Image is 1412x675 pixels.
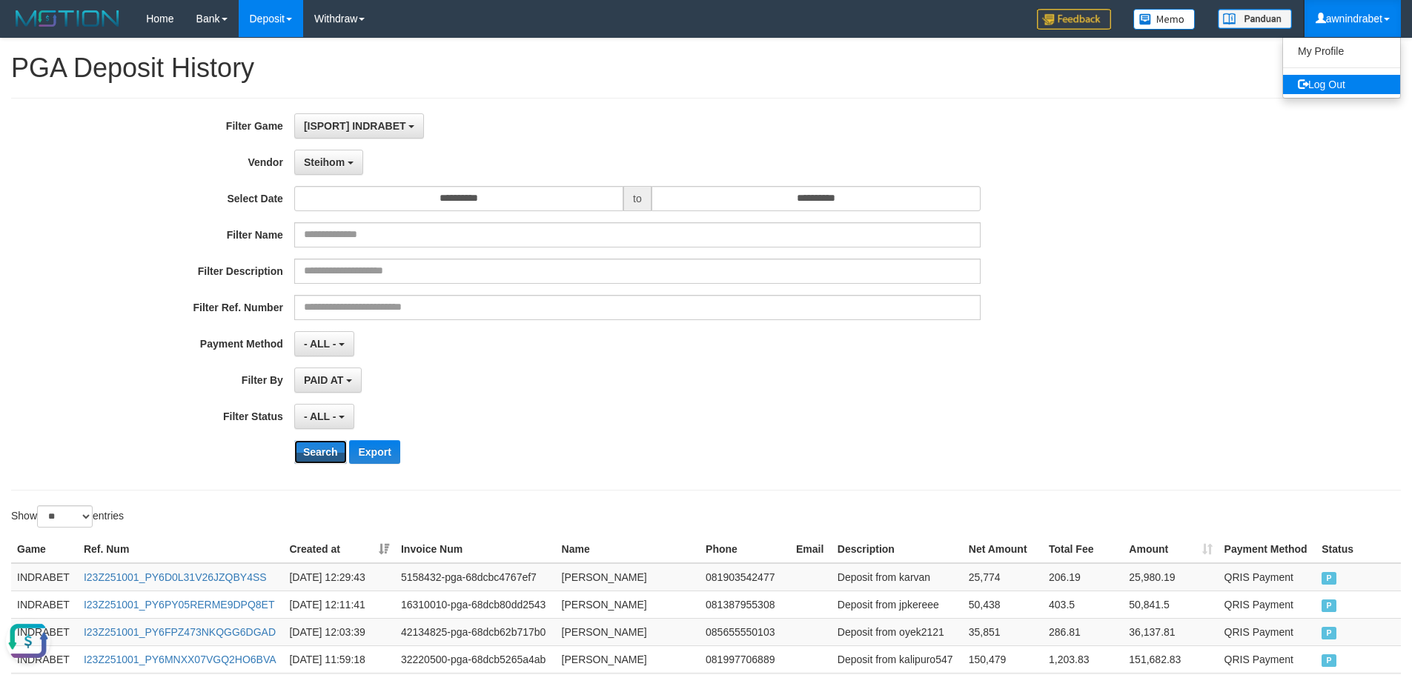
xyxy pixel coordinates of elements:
[84,626,276,638] a: I23Z251001_PY6FPZ473NKQGG6DGAD
[1123,536,1218,563] th: Amount: activate to sort column ascending
[1043,618,1123,645] td: 286.81
[11,53,1401,83] h1: PGA Deposit History
[11,563,78,591] td: INDRABET
[11,505,124,528] label: Show entries
[1316,536,1401,563] th: Status
[395,618,556,645] td: 42134825-pga-68dcb62b717b0
[1218,9,1292,29] img: panduan.png
[395,645,556,673] td: 32220500-pga-68dcb5265a4ab
[283,618,395,645] td: [DATE] 12:03:39
[11,7,124,30] img: MOTION_logo.png
[1219,645,1316,673] td: QRIS Payment
[294,368,362,393] button: PAID AT
[294,150,363,175] button: Steihom
[790,536,832,563] th: Email
[84,571,267,583] a: I23Z251001_PY6D0L31V26JZQBY4SS
[1043,645,1123,673] td: 1,203.83
[623,186,652,211] span: to
[963,618,1043,645] td: 35,851
[294,404,354,429] button: - ALL -
[1219,591,1316,618] td: QRIS Payment
[700,618,790,645] td: 085655550103
[283,591,395,618] td: [DATE] 12:11:41
[294,331,354,356] button: - ALL -
[700,645,790,673] td: 081997706889
[963,645,1043,673] td: 150,479
[1123,591,1218,618] td: 50,841.5
[11,591,78,618] td: INDRABET
[304,374,343,386] span: PAID AT
[1283,41,1400,61] a: My Profile
[1133,9,1196,30] img: Button%20Memo.svg
[1322,599,1336,612] span: PAID
[11,536,78,563] th: Game
[1322,572,1336,585] span: PAID
[832,536,963,563] th: Description
[963,536,1043,563] th: Net Amount
[1043,536,1123,563] th: Total Fee
[283,645,395,673] td: [DATE] 11:59:18
[832,563,963,591] td: Deposit from karvan
[283,563,395,591] td: [DATE] 12:29:43
[556,645,700,673] td: [PERSON_NAME]
[304,156,345,168] span: Steihom
[963,591,1043,618] td: 50,438
[283,536,395,563] th: Created at: activate to sort column ascending
[84,599,275,611] a: I23Z251001_PY6PY05RERME9DPQ8ET
[1283,75,1400,94] a: Log Out
[294,113,425,139] button: [ISPORT] INDRABET
[832,618,963,645] td: Deposit from oyek2121
[556,563,700,591] td: [PERSON_NAME]
[1037,9,1111,30] img: Feedback.jpg
[1219,618,1316,645] td: QRIS Payment
[1123,563,1218,591] td: 25,980.19
[1123,645,1218,673] td: 151,682.83
[395,563,556,591] td: 5158432-pga-68dcbc4767ef7
[84,654,276,665] a: I23Z251001_PY6MNXX07VGQ2HO6BVA
[700,591,790,618] td: 081387955308
[700,563,790,591] td: 081903542477
[832,591,963,618] td: Deposit from jpkereee
[6,6,50,50] button: Open LiveChat chat widget
[78,536,283,563] th: Ref. Num
[395,591,556,618] td: 16310010-pga-68dcb80dd2543
[304,410,337,422] span: - ALL -
[700,536,790,563] th: Phone
[1322,654,1336,667] span: PAID
[349,440,400,464] button: Export
[294,440,347,464] button: Search
[395,536,556,563] th: Invoice Num
[832,645,963,673] td: Deposit from kalipuro547
[556,618,700,645] td: [PERSON_NAME]
[1043,591,1123,618] td: 403.5
[1322,627,1336,639] span: PAID
[963,563,1043,591] td: 25,774
[37,505,93,528] select: Showentries
[1043,563,1123,591] td: 206.19
[1219,536,1316,563] th: Payment Method
[556,591,700,618] td: [PERSON_NAME]
[1123,618,1218,645] td: 36,137.81
[1219,563,1316,591] td: QRIS Payment
[304,338,337,350] span: - ALL -
[556,536,700,563] th: Name
[304,120,406,132] span: [ISPORT] INDRABET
